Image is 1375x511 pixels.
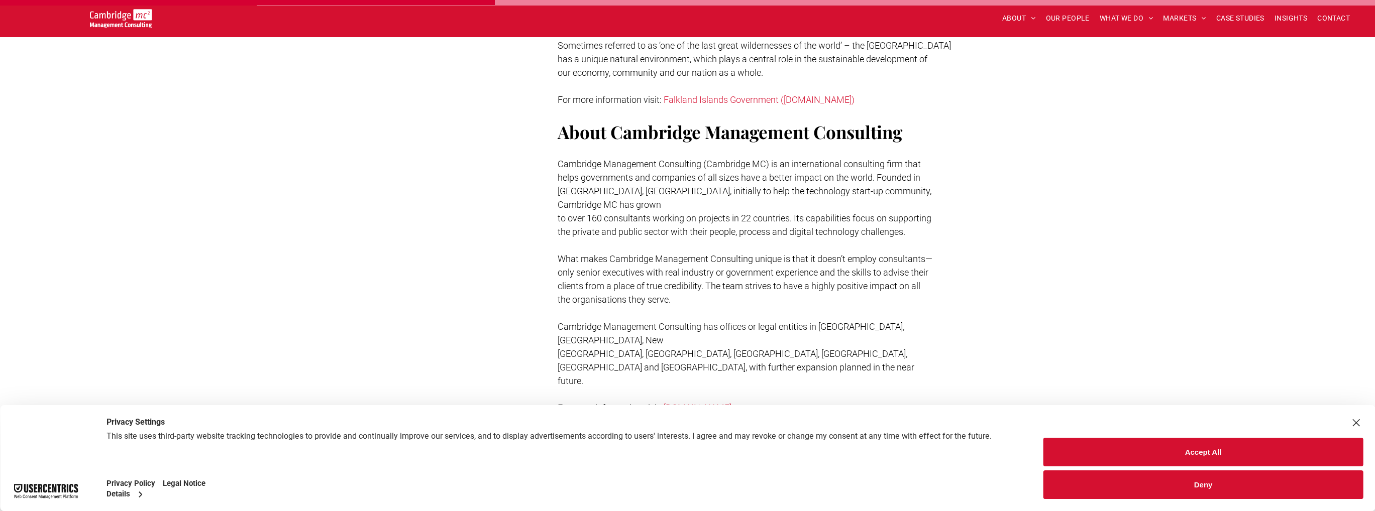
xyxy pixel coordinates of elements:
span: [GEOGRAPHIC_DATA], [GEOGRAPHIC_DATA], initially to help the technology start-up community, Cambri... [558,186,931,210]
a: ABOUT [997,11,1041,26]
a: INSIGHTS [1270,11,1312,26]
span: Cambridge Management Consulting (Cambridge MC) is an international consulting firm that [558,159,921,169]
span: only senior executives with real industry or government experience and the skills to advise their [558,267,928,278]
span: Cambridge Management Consulting has offices or legal entities in [GEOGRAPHIC_DATA], [GEOGRAPHIC_D... [558,321,904,345]
a: CONTACT [1312,11,1355,26]
a: Your Business Transformed | Cambridge Management Consulting [90,11,152,21]
span: our economy, community and our nation as a whole. [558,67,763,78]
span: has a unique natural environment, which plays a central role in the sustainable development of [558,54,927,64]
span: Sometimes referred to as ‘one of the last great wildernesses of the world’ – the [GEOGRAPHIC_DATA] [558,40,951,51]
a: MARKETS [1158,11,1211,26]
span: to over 160 consultants working on projects in 22 countries. Its capabilities focus on supporting [558,213,931,223]
a: [DOMAIN_NAME] [664,403,731,413]
span: For more information visit: [558,403,662,413]
a: OUR PEOPLE [1040,11,1094,26]
a: WHAT WE DO [1095,11,1158,26]
span: the private and public sector with their people, process and digital technology challenges. [558,226,905,237]
span: future. [558,375,583,386]
span: clients from a place of true credibility. The team strives to have a highly positive impact on all [558,281,920,291]
a: Falkland Islands Government ([DOMAIN_NAME]) [664,94,855,105]
span: [GEOGRAPHIC_DATA], [GEOGRAPHIC_DATA], [GEOGRAPHIC_DATA], [GEOGRAPHIC_DATA], [GEOGRAPHIC_DATA] and... [558,348,914,372]
span: About Cambridge Management Consulting [558,120,902,144]
span: the organisations they serve. [558,294,671,305]
span: What makes Cambridge Management Consulting unique is that it doesn’t employ consultants— [558,253,932,264]
img: Cambridge MC Logo [90,9,152,28]
span: helps governments and companies of all sizes have a better impact on the world. Founded in [558,172,920,183]
span: For more information visit: [558,94,662,105]
a: CASE STUDIES [1211,11,1270,26]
